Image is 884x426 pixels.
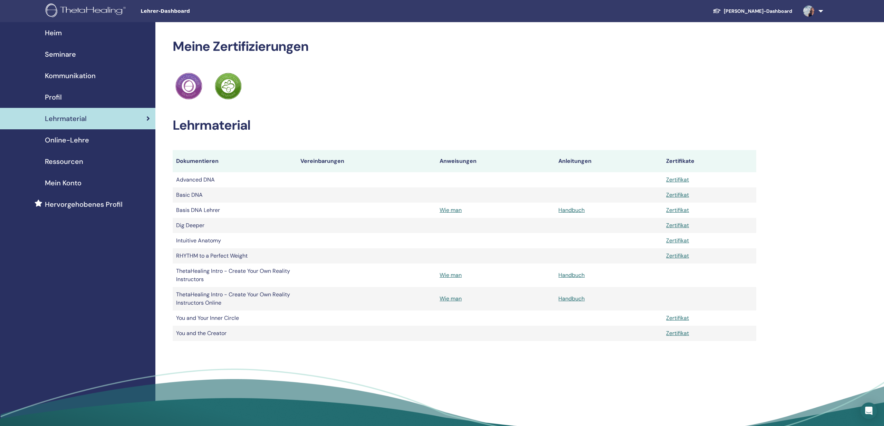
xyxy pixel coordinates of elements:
span: Lehrmaterial [45,113,87,124]
td: Advanced DNA [173,172,297,187]
span: Online-Lehre [45,135,89,145]
a: Zertifikat [666,191,689,198]
td: Dig Deeper [173,218,297,233]
span: Heim [45,28,62,38]
div: Open Intercom Messenger [861,402,877,419]
a: Zertifikat [666,252,689,259]
a: Handbuch [558,295,585,302]
img: logo.png [46,3,128,19]
img: default.jpg [803,6,814,17]
a: Zertifikat [666,222,689,229]
span: Seminare [45,49,76,59]
th: Anleitungen [555,150,663,172]
img: graduation-cap-white.svg [713,8,721,14]
a: Wie man [440,295,462,302]
span: Hervorgehobenes Profil [45,199,123,210]
a: Wie man [440,271,462,279]
a: Zertifikat [666,176,689,183]
span: Profil [45,92,62,102]
a: Handbuch [558,271,585,279]
a: Zertifikat [666,206,689,214]
h2: Lehrmaterial [173,118,756,133]
a: Wie man [440,206,462,214]
img: Practitioner [175,73,202,100]
span: Ressourcen [45,156,83,167]
img: Practitioner [215,73,242,100]
span: Lehrer-Dashboard [141,8,244,15]
a: Zertifikat [666,237,689,244]
a: [PERSON_NAME]-Dashboard [707,5,798,18]
td: Intuitive Anatomy [173,233,297,248]
td: RHYTHM to a Perfect Weight [173,248,297,263]
td: ThetaHealing Intro - Create Your Own Reality Instructors [173,263,297,287]
a: Zertifikat [666,330,689,337]
th: Vereinbarungen [297,150,436,172]
td: You and Your Inner Circle [173,311,297,326]
th: Zertifikate [663,150,756,172]
span: Mein Konto [45,178,81,188]
td: Basis DNA Lehrer [173,203,297,218]
td: Basic DNA [173,187,297,203]
h2: Meine Zertifizierungen [173,39,756,55]
th: Anweisungen [436,150,555,172]
a: Handbuch [558,206,585,214]
th: Dokumentieren [173,150,297,172]
span: Kommunikation [45,71,96,81]
td: ThetaHealing Intro - Create Your Own Reality Instructors Online [173,287,297,311]
a: Zertifikat [666,314,689,322]
td: You and the Creator [173,326,297,341]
